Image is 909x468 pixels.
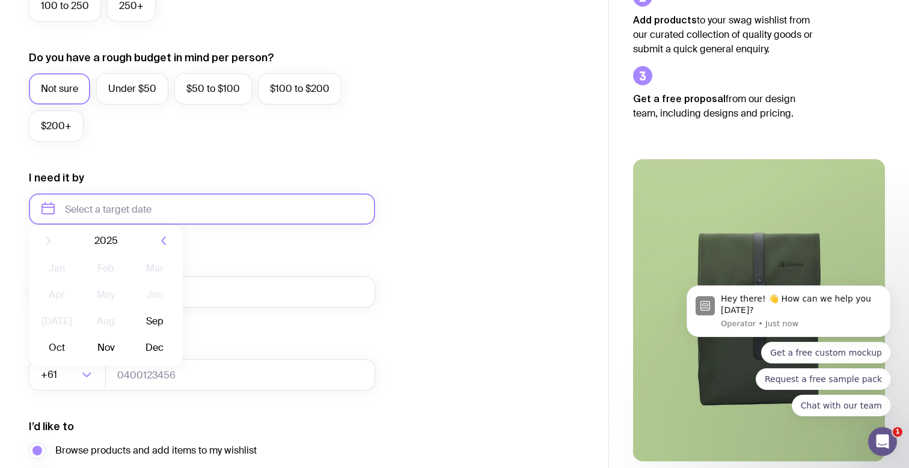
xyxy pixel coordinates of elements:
button: Jun [133,283,177,307]
strong: Get a free proposal [633,93,726,104]
button: Sep [133,309,177,333]
p: to your swag wishlist from our curated collection of quality goods or submit a quick general enqu... [633,13,813,56]
strong: Add products [633,14,697,25]
iframe: Intercom live chat [868,427,897,456]
input: Select a target date [29,193,375,225]
label: Under $50 [96,73,168,105]
label: Not sure [29,73,90,105]
label: I’d like to [29,419,74,434]
button: Apr [35,283,79,307]
span: 1 [893,427,902,437]
input: Search for option [60,359,78,391]
input: you@email.com [29,276,375,308]
label: I need it by [29,171,84,185]
button: Feb [84,257,127,281]
p: from our design team, including designs and pricing. [633,91,813,121]
button: Oct [35,336,79,360]
span: Browse products and add items to my wishlist [55,443,257,458]
button: Aug [84,309,127,333]
div: Search for option [29,359,106,391]
button: Mar [133,257,177,281]
button: Dec [133,336,177,360]
label: $200+ [29,111,84,142]
span: +61 [41,359,60,391]
button: May [84,283,127,307]
label: $100 to $200 [258,73,341,105]
label: $50 to $100 [174,73,252,105]
label: Do you have a rough budget in mind per person? [29,50,274,65]
span: 2025 [94,234,118,248]
button: [DATE] [35,309,79,333]
button: Nov [84,336,127,360]
input: 0400123456 [105,359,375,391]
iframe: Intercom notifications message [669,193,909,436]
button: Jan [35,257,79,281]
